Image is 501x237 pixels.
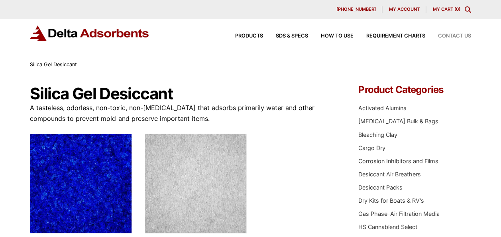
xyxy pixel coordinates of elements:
[354,34,425,39] a: Requirement Charts
[145,134,247,233] img: White Silica Gel Desiccant Bulk
[438,34,471,39] span: Contact Us
[456,6,458,12] span: 0
[336,7,375,12] span: [PHONE_NUMBER]
[366,34,425,39] span: Requirement Charts
[358,118,438,124] a: [MEDICAL_DATA] Bulk & Bags
[263,34,308,39] a: SDS & SPECS
[358,144,385,151] a: Cargo Dry
[358,158,438,164] a: Corrosion Inhibitors and Films
[330,6,382,13] a: [PHONE_NUMBER]
[308,34,354,39] a: How to Use
[358,223,417,230] a: HS Cannablend Select
[358,197,424,204] a: Dry Kits for Boats & RV's
[465,6,471,13] div: Toggle Modal Content
[358,184,403,191] a: Desiccant Packs
[432,6,460,12] a: My Cart (0)
[425,34,471,39] a: Contact Us
[235,34,263,39] span: Products
[389,7,419,12] span: My account
[30,61,77,67] span: Silica Gel Desiccant
[358,131,397,138] a: Bleaching Clay
[382,6,426,13] a: My account
[30,26,149,41] img: Delta Adsorbents
[276,34,308,39] span: SDS & SPECS
[30,103,336,124] p: A tasteless, odorless, non-toxic, non-[MEDICAL_DATA] that adsorbs primarily water and other compo...
[358,210,440,217] a: Gas Phase-Air Filtration Media
[30,85,336,103] h1: Silica Gel Desiccant
[30,134,132,233] img: Blue Indicating Silica Gel Desiccant Bulk
[321,34,354,39] span: How to Use
[358,171,421,178] a: Desiccant Air Breathers
[358,105,407,111] a: Activated Alumina
[358,85,471,95] h4: Product Categories
[222,34,263,39] a: Products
